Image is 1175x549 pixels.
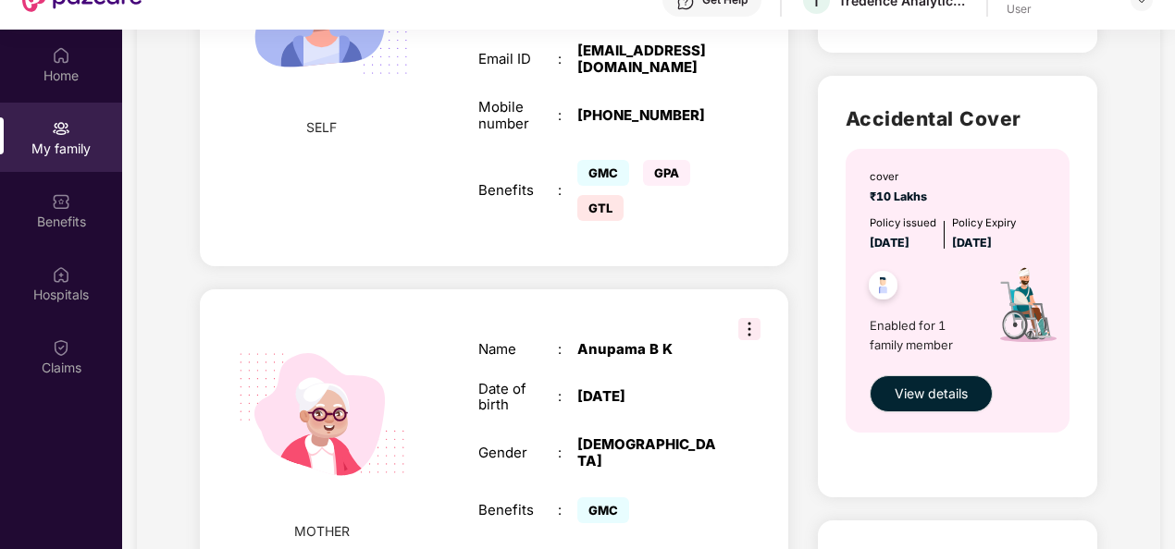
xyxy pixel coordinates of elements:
div: Benefits [478,502,558,518]
div: [EMAIL_ADDRESS][DOMAIN_NAME] [577,43,716,76]
img: svg+xml;base64,PHN2ZyBpZD0iQmVuZWZpdHMiIHhtbG5zPSJodHRwOi8vd3d3LnczLm9yZy8yMDAwL3N2ZyIgd2lkdGg9Ij... [52,192,70,211]
div: Date of birth [478,381,558,414]
div: Gender [478,445,558,461]
button: View details [870,375,993,412]
span: SELF [306,117,337,138]
div: [DEMOGRAPHIC_DATA] [577,436,716,470]
img: icon [974,252,1078,365]
img: svg+xml;base64,PHN2ZyB3aWR0aD0iMzIiIGhlaWdodD0iMzIiIHZpZXdCb3g9IjAgMCAzMiAzMiIgZmlsbD0ibm9uZSIgeG... [738,318,761,340]
img: svg+xml;base64,PHN2ZyB4bWxucz0iaHR0cDovL3d3dy53My5vcmcvMjAwMC9zdmciIHdpZHRoPSIyMjQiIGhlaWdodD0iMT... [216,308,429,521]
div: : [558,388,577,405]
span: GMC [577,160,629,186]
span: View details [895,384,968,404]
div: : [558,341,577,358]
div: Policy issued [870,215,936,232]
div: User [1007,2,1114,17]
div: : [558,51,577,67]
span: MOTHER [294,521,350,542]
div: Name [478,341,558,358]
div: Mobile number [478,99,558,132]
img: svg+xml;base64,PHN2ZyBpZD0iSG9tZSIgeG1sbnM9Imh0dHA6Ly93d3cudzMub3JnLzIwMDAvc3ZnIiB3aWR0aD0iMjAiIG... [52,46,70,65]
span: Enabled for 1 family member [870,316,974,354]
img: svg+xml;base64,PHN2ZyBpZD0iQ2xhaW0iIHhtbG5zPSJodHRwOi8vd3d3LnczLm9yZy8yMDAwL3N2ZyIgd2lkdGg9IjIwIi... [52,338,70,357]
div: Anupama B K [577,341,716,358]
span: [DATE] [870,236,909,250]
span: [DATE] [952,236,992,250]
div: [DATE] [577,388,716,405]
span: GTL [577,195,624,221]
h2: Accidental Cover [846,104,1070,134]
div: : [558,502,577,518]
div: Email ID [478,51,558,67]
div: : [558,182,577,199]
img: svg+xml;base64,PHN2ZyB3aWR0aD0iMjAiIGhlaWdodD0iMjAiIHZpZXdCb3g9IjAgMCAyMCAyMCIgZmlsbD0ibm9uZSIgeG... [52,119,70,138]
div: Policy Expiry [952,215,1016,232]
div: cover [870,169,933,186]
span: GMC [577,497,629,523]
div: Benefits [478,182,558,199]
div: : [558,445,577,461]
div: [PHONE_NUMBER] [577,107,716,124]
span: GPA [643,160,690,186]
div: : [558,107,577,124]
img: svg+xml;base64,PHN2ZyBpZD0iSG9zcGl0YWxzIiB4bWxucz0iaHR0cDovL3d3dy53My5vcmcvMjAwMC9zdmciIHdpZHRoPS... [52,265,70,284]
span: ₹10 Lakhs [870,189,933,203]
img: svg+xml;base64,PHN2ZyB4bWxucz0iaHR0cDovL3d3dy53My5vcmcvMjAwMC9zdmciIHdpZHRoPSI0OC45NDMiIGhlaWdodD... [860,265,906,311]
